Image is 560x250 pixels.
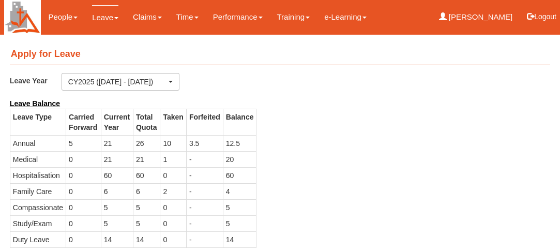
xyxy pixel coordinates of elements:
[223,231,256,247] td: 14
[223,151,256,167] td: 20
[160,167,186,183] td: 0
[92,5,118,30] a: Leave
[66,183,101,199] td: 0
[101,231,133,247] td: 14
[10,99,60,108] b: Leave Balance
[160,183,186,199] td: 2
[10,109,66,135] th: Leave Type
[66,167,101,183] td: 0
[10,231,66,247] td: Duty Leave
[133,167,160,183] td: 60
[186,215,223,231] td: -
[160,215,186,231] td: 0
[101,183,133,199] td: 6
[68,77,167,87] div: CY2025 ([DATE] - [DATE])
[10,183,66,199] td: Family Care
[10,199,66,215] td: Compassionate
[223,183,256,199] td: 4
[66,151,101,167] td: 0
[101,199,133,215] td: 5
[66,215,101,231] td: 0
[10,73,62,88] label: Leave Year
[160,199,186,215] td: 0
[66,135,101,151] td: 5
[324,5,367,29] a: e-Learning
[186,135,223,151] td: 3.5
[101,151,133,167] td: 21
[101,215,133,231] td: 5
[133,135,160,151] td: 26
[101,135,133,151] td: 21
[223,215,256,231] td: 5
[133,199,160,215] td: 5
[101,167,133,183] td: 60
[101,109,133,135] th: Current Year
[133,215,160,231] td: 5
[66,199,101,215] td: 0
[223,199,256,215] td: 5
[160,135,186,151] td: 10
[66,231,101,247] td: 0
[176,5,199,29] a: Time
[133,5,162,29] a: Claims
[186,151,223,167] td: -
[439,5,513,29] a: [PERSON_NAME]
[186,231,223,247] td: -
[133,151,160,167] td: 21
[10,135,66,151] td: Annual
[48,5,78,29] a: People
[10,151,66,167] td: Medical
[223,109,256,135] th: Balance
[10,167,66,183] td: Hospitalisation
[133,109,160,135] th: Total Quota
[10,44,550,65] h4: Apply for Leave
[160,109,186,135] th: Taken
[186,167,223,183] td: -
[133,183,160,199] td: 6
[62,73,179,91] button: CY2025 ([DATE] - [DATE])
[160,231,186,247] td: 0
[186,109,223,135] th: Forfeited
[186,199,223,215] td: -
[160,151,186,167] td: 1
[223,167,256,183] td: 60
[213,5,263,29] a: Performance
[10,215,66,231] td: Study/Exam
[186,183,223,199] td: -
[223,135,256,151] td: 12.5
[133,231,160,247] td: 14
[277,5,310,29] a: Training
[66,109,101,135] th: Carried Forward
